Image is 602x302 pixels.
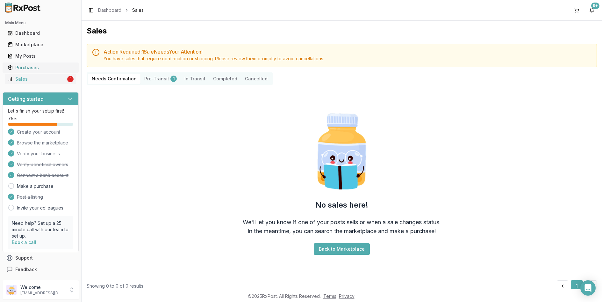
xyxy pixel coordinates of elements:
div: Open Intercom Messenger [580,280,596,296]
button: My Posts [3,51,79,61]
h2: No sales here! [315,200,368,210]
span: Connect a bank account [17,172,68,179]
span: Verify beneficial owners [17,161,68,168]
img: RxPost Logo [3,3,43,13]
div: Sales [8,76,66,82]
button: Support [3,252,79,264]
img: User avatar [6,285,17,295]
nav: breadcrumb [98,7,144,13]
button: In Transit [181,74,209,84]
a: My Posts [5,50,76,62]
a: Dashboard [98,7,121,13]
a: Terms [323,293,336,299]
button: Marketplace [3,40,79,50]
span: Browse the marketplace [17,140,68,146]
span: Verify your business [17,151,60,157]
button: 1 [571,280,583,292]
a: Dashboard [5,27,76,39]
div: Dashboard [8,30,74,36]
div: 1 [67,76,74,82]
a: Invite your colleagues [17,205,63,211]
a: Book a call [12,239,36,245]
div: Marketplace [8,41,74,48]
span: 75 % [8,115,18,122]
div: 1 [170,76,177,82]
button: Cancelled [241,74,271,84]
div: You have sales that require confirmation or shipping. Please review them promptly to avoid cancel... [104,55,591,62]
span: Feedback [15,266,37,273]
img: Smart Pill Bottle [301,111,383,192]
p: Welcome [20,284,65,291]
span: Post a listing [17,194,43,200]
button: Needs Confirmation [88,74,140,84]
p: [EMAIL_ADDRESS][DOMAIN_NAME] [20,291,65,296]
h3: Getting started [8,95,44,103]
button: Pre-Transit [140,74,181,84]
a: Privacy [339,293,355,299]
button: Purchases [3,63,79,73]
button: Dashboard [3,28,79,38]
button: Completed [209,74,241,84]
div: 9+ [591,3,599,9]
a: Sales1 [5,73,76,85]
button: Back to Marketplace [314,243,370,255]
span: Create your account [17,129,60,135]
p: Let's finish your setup first! [8,108,73,114]
h5: Action Required: 1 Sale Need s Your Attention! [104,49,591,54]
p: Need help? Set up a 25 minute call with our team to set up. [12,220,69,239]
div: We'll let you know if one of your posts sells or when a sale changes status. [243,218,441,227]
div: Purchases [8,64,74,71]
div: Showing 0 to 0 of 0 results [87,283,143,289]
a: Make a purchase [17,183,54,189]
button: Feedback [3,264,79,275]
div: In the meantime, you can search the marketplace and make a purchase! [247,227,436,236]
a: Purchases [5,62,76,73]
button: Sales1 [3,74,79,84]
a: Marketplace [5,39,76,50]
span: Sales [132,7,144,13]
h1: Sales [87,26,597,36]
h2: Main Menu [5,20,76,26]
div: My Posts [8,53,74,59]
button: 9+ [587,5,597,15]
